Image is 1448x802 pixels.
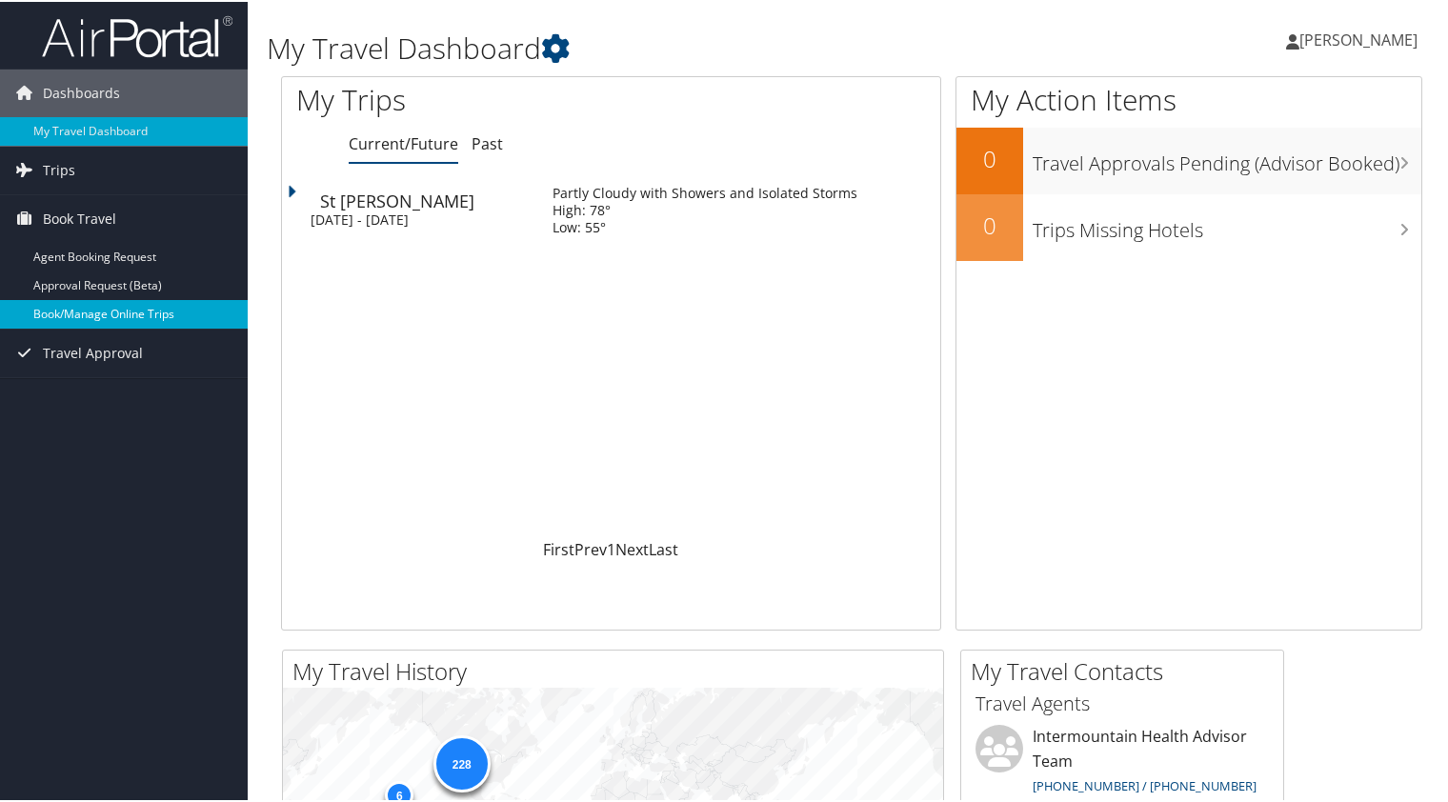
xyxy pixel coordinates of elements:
h2: 0 [956,141,1023,173]
a: [PERSON_NAME] [1286,10,1437,67]
span: [PERSON_NAME] [1299,28,1418,49]
span: Travel Approval [43,328,143,375]
a: 0Travel Approvals Pending (Advisor Booked) [956,126,1421,192]
h1: My Trips [296,78,652,118]
h2: 0 [956,208,1023,240]
span: Dashboards [43,68,120,115]
a: Last [649,537,678,558]
h3: Trips Missing Hotels [1033,206,1421,242]
a: 0Trips Missing Hotels [956,192,1421,259]
div: Low: 55° [553,217,857,234]
div: 228 [432,733,490,791]
h1: My Action Items [956,78,1421,118]
a: Prev [574,537,607,558]
a: First [543,537,574,558]
a: Next [615,537,649,558]
h2: My Travel Contacts [971,653,1283,686]
h3: Travel Approvals Pending (Advisor Booked) [1033,139,1421,175]
a: Past [472,131,503,152]
a: Current/Future [349,131,458,152]
h3: Travel Agents [975,689,1269,715]
div: High: 78° [553,200,857,217]
span: Trips [43,145,75,192]
h2: My Travel History [292,653,943,686]
div: Partly Cloudy with Showers and Isolated Storms [553,183,857,200]
a: [PHONE_NUMBER] / [PHONE_NUMBER] [1033,775,1257,792]
span: Book Travel [43,193,116,241]
div: [DATE] - [DATE] [311,210,524,227]
img: airportal-logo.png [42,12,232,57]
h1: My Travel Dashboard [267,27,1047,67]
div: St [PERSON_NAME] [320,190,533,208]
a: 1 [607,537,615,558]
